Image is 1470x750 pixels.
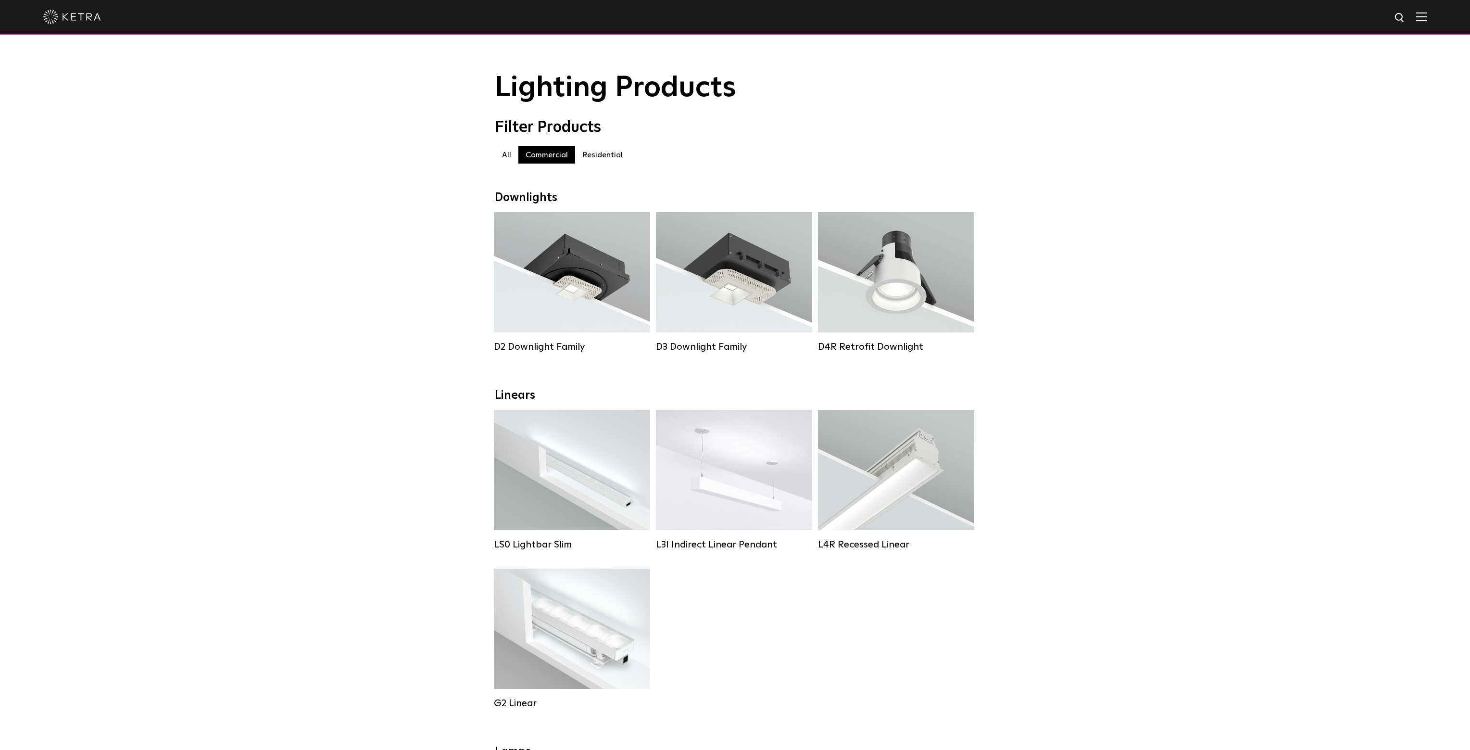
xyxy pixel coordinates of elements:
a: D4R Retrofit Downlight Lumen Output:800Colors:White / BlackBeam Angles:15° / 25° / 40° / 60°Watta... [818,212,974,356]
a: D2 Downlight Family Lumen Output:1200Colors:White / Black / Gloss Black / Silver / Bronze / Silve... [494,212,650,356]
div: Downlights [495,191,976,205]
a: D3 Downlight Family Lumen Output:700 / 900 / 1100Colors:White / Black / Silver / Bronze / Paintab... [656,212,812,356]
div: D2 Downlight Family [494,341,650,353]
a: G2 Linear Lumen Output:400 / 700 / 1000Colors:WhiteBeam Angles:Flood / [GEOGRAPHIC_DATA] / Narrow... [494,569,650,713]
label: Residential [575,146,630,164]
a: L3I Indirect Linear Pendant Lumen Output:400 / 600 / 800 / 1000Housing Colors:White / BlackContro... [656,410,812,554]
div: Linears [495,389,976,403]
div: LS0 Lightbar Slim [494,539,650,550]
div: L3I Indirect Linear Pendant [656,539,812,550]
img: ketra-logo-2019-white [43,10,101,24]
a: LS0 Lightbar Slim Lumen Output:200 / 350Colors:White / BlackControl:X96 Controller [494,410,650,554]
img: search icon [1394,12,1406,24]
label: Commercial [518,146,575,164]
span: Lighting Products [495,74,736,102]
div: D3 Downlight Family [656,341,812,353]
label: All [495,146,518,164]
img: Hamburger%20Nav.svg [1416,12,1427,21]
div: D4R Retrofit Downlight [818,341,974,353]
div: L4R Recessed Linear [818,539,974,550]
div: Filter Products [495,118,976,137]
div: G2 Linear [494,698,650,709]
a: L4R Recessed Linear Lumen Output:400 / 600 / 800 / 1000Colors:White / BlackControl:Lutron Clear C... [818,410,974,554]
